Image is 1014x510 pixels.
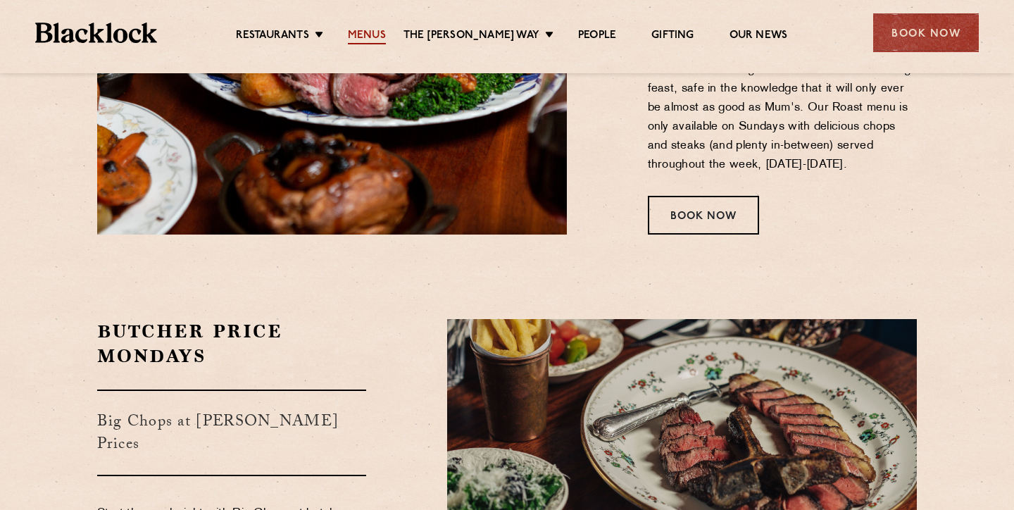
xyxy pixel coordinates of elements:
a: Gifting [651,29,694,44]
a: Restaurants [236,29,309,44]
h3: Big Chops at [PERSON_NAME] Prices [97,390,367,476]
a: People [578,29,616,44]
a: Our News [730,29,788,44]
div: Book Now [648,196,759,235]
img: BL_Textured_Logo-footer-cropped.svg [35,23,157,43]
a: The [PERSON_NAME] Way [403,29,539,44]
a: Menus [348,29,386,44]
div: Book Now [873,13,979,52]
h2: Butcher Price Mondays [97,319,367,368]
